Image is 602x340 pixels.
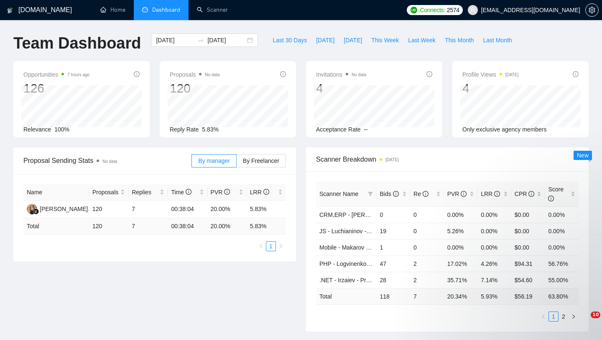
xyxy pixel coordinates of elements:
[27,204,37,214] img: KY
[102,159,117,164] span: No data
[364,126,368,133] span: --
[205,72,219,77] span: No data
[128,201,168,218] td: 7
[54,126,69,133] span: 100%
[316,36,334,45] span: [DATE]
[268,33,311,47] button: Last 30 Days
[197,37,204,44] span: swap-right
[247,201,286,218] td: 5.83%
[410,272,444,288] td: 2
[23,155,191,166] span: Proposal Sending Stats
[366,188,375,200] span: filter
[376,288,410,304] td: 118
[545,223,579,239] td: 0.00%
[470,7,476,13] span: user
[276,241,286,251] button: right
[156,36,194,45] input: Start date
[168,201,207,218] td: 00:38:04
[511,223,545,239] td: $0.00
[7,4,13,17] img: logo
[380,191,398,197] span: Bids
[170,126,199,133] span: Reply Rate
[591,312,600,318] span: 10
[316,126,361,133] span: Acceptance Rate
[545,206,579,223] td: 0.00%
[142,7,148,13] span: dashboard
[316,154,579,165] span: Scanner Breakdown
[280,71,286,77] span: info-circle
[319,211,423,218] a: CRM,ERP - [PERSON_NAME] - Project
[202,126,219,133] span: 5.83%
[447,191,467,197] span: PVR
[413,191,429,197] span: Re
[316,80,366,96] div: 4
[385,157,398,162] time: [DATE]
[250,189,269,196] span: LRR
[538,312,548,322] li: Previous Page
[545,255,579,272] td: 56.76%
[403,33,440,47] button: Last Week
[585,3,599,17] button: setting
[89,218,128,234] td: 120
[444,223,478,239] td: 5.26%
[311,33,339,47] button: [DATE]
[423,191,429,197] span: info-circle
[247,218,286,234] td: 5.83 %
[447,5,459,15] span: 2574
[319,191,358,197] span: Scanner Name
[577,152,589,159] span: New
[440,33,478,47] button: This Month
[410,206,444,223] td: 0
[444,255,478,272] td: 17.02%
[367,33,403,47] button: This Week
[23,126,51,133] span: Relevance
[511,206,545,223] td: $0.00
[371,36,399,45] span: This Week
[548,196,554,201] span: info-circle
[197,6,228,13] a: searchScanner
[494,191,500,197] span: info-circle
[410,255,444,272] td: 2
[33,209,39,214] img: gigradar-bm.png
[23,80,89,96] div: 126
[511,255,545,272] td: $94.31
[243,157,279,164] span: By Freelancer
[481,191,500,197] span: LRR
[352,72,366,77] span: No data
[478,33,516,47] button: Last Month
[462,80,518,96] div: 4
[511,239,545,255] td: $0.00
[376,239,410,255] td: 1
[420,5,445,15] span: Connects:
[410,288,444,304] td: 7
[258,244,263,249] span: left
[477,206,511,223] td: 0.00%
[273,36,307,45] span: Last 30 Days
[339,33,367,47] button: [DATE]
[89,201,128,218] td: 120
[574,312,594,332] iframe: Intercom live chat
[319,260,390,267] a: PHP - Logvinenko - Project
[23,218,89,234] td: Total
[376,255,410,272] td: 47
[528,191,534,197] span: info-circle
[505,72,518,77] time: [DATE]
[538,312,548,322] button: left
[171,189,191,196] span: Time
[186,189,191,195] span: info-circle
[23,70,89,80] span: Opportunities
[515,191,534,197] span: CPR
[152,6,180,13] span: Dashboard
[585,7,599,13] a: setting
[207,36,245,45] input: End date
[170,70,219,80] span: Proposals
[224,189,230,195] span: info-circle
[548,186,564,202] span: Score
[207,201,247,218] td: 20.00%
[462,70,518,80] span: Profile Views
[376,223,410,239] td: 19
[376,206,410,223] td: 0
[477,239,511,255] td: 0.00%
[40,204,88,214] div: [PERSON_NAME]
[276,241,286,251] li: Next Page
